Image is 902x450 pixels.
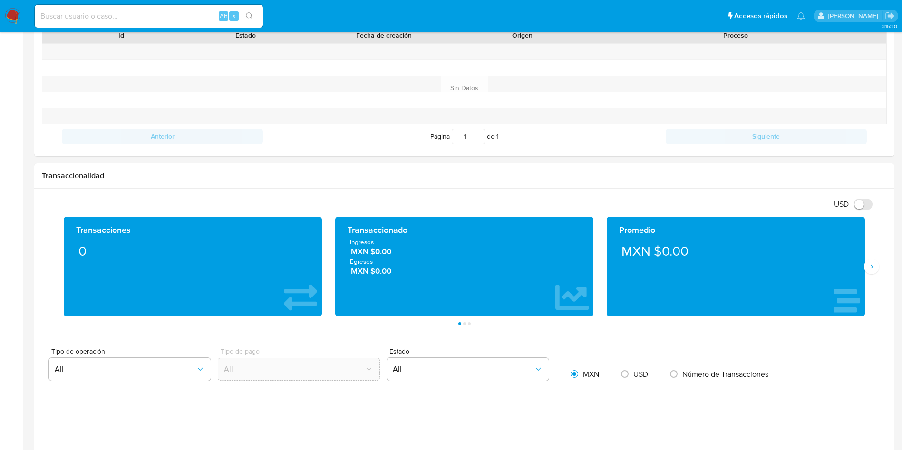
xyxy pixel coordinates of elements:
[797,12,805,20] a: Notificaciones
[467,30,578,40] div: Origen
[66,30,177,40] div: Id
[42,171,887,181] h1: Transaccionalidad
[62,129,263,144] button: Anterior
[220,11,227,20] span: Alt
[828,11,882,20] p: ivonne.perezonofre@mercadolibre.com.mx
[233,11,235,20] span: s
[496,132,499,141] span: 1
[666,129,867,144] button: Siguiente
[430,129,499,144] span: Página de
[734,11,787,21] span: Accesos rápidos
[315,30,454,40] div: Fecha de creación
[592,30,880,40] div: Proceso
[190,30,301,40] div: Estado
[885,11,895,21] a: Salir
[882,22,897,30] span: 3.153.0
[240,10,259,23] button: search-icon
[35,10,263,22] input: Buscar usuario o caso...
